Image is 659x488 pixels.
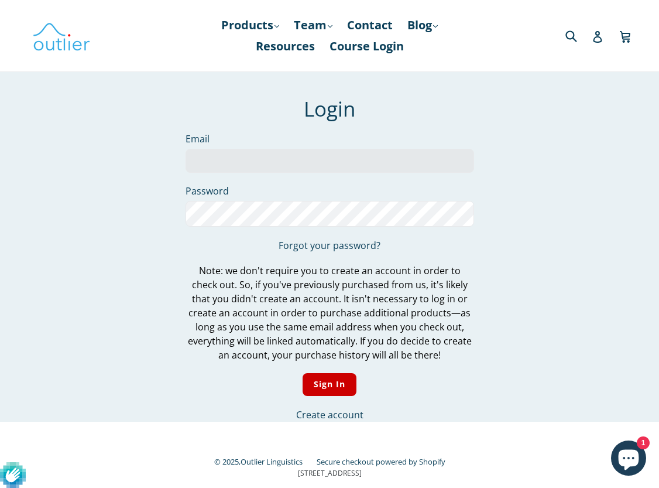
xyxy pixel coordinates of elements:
[401,15,444,36] a: Blog
[296,408,363,421] a: Create account
[317,456,445,467] a: Secure checkout powered by Shopify
[241,456,303,467] a: Outlier Linguistics
[186,97,474,121] h1: Login
[279,239,380,252] a: Forgot your password?
[607,441,650,479] inbox-online-store-chat: Shopify online store chat
[214,456,314,467] small: © 2025,
[186,132,474,146] label: Email
[562,23,595,47] input: Search
[341,15,399,36] a: Contact
[288,15,338,36] a: Team
[324,36,410,57] a: Course Login
[250,36,321,57] a: Resources
[186,184,474,198] label: Password
[215,15,285,36] a: Products
[32,19,91,53] img: Outlier Linguistics
[32,468,627,479] p: [STREET_ADDRESS]
[303,373,357,396] input: Sign In
[186,264,474,362] p: Note: we don't require you to create an account in order to check out. So, if you've previously p...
